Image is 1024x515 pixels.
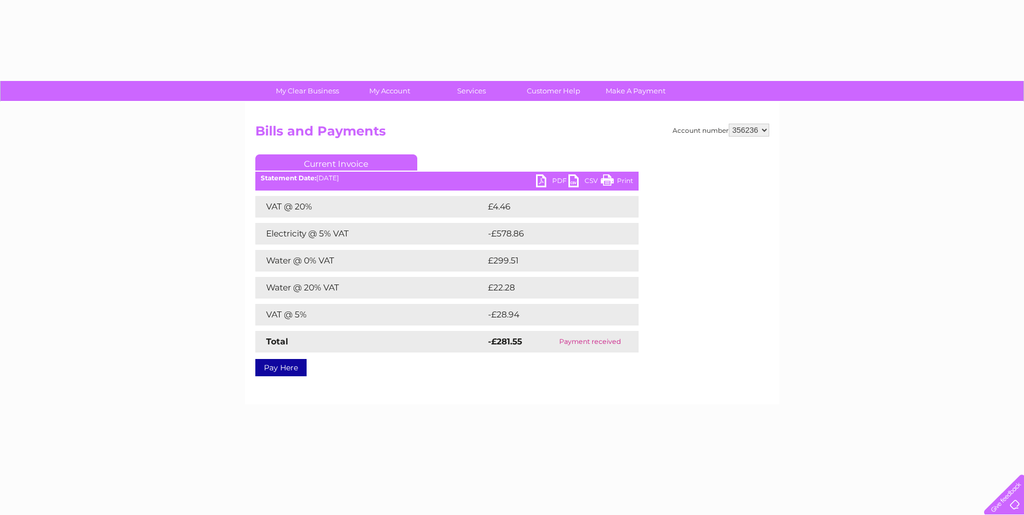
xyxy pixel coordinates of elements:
a: My Account [345,81,434,101]
a: PDF [536,174,568,190]
td: £299.51 [485,250,619,272]
h2: Bills and Payments [255,124,769,144]
td: -£28.94 [485,304,619,326]
a: Customer Help [509,81,598,101]
strong: -£281.55 [488,336,522,347]
a: CSV [568,174,601,190]
td: VAT @ 20% [255,196,485,218]
a: Print [601,174,633,190]
b: Statement Date: [261,174,316,182]
strong: Total [266,336,288,347]
a: Pay Here [255,359,307,376]
td: £4.46 [485,196,614,218]
a: My Clear Business [263,81,352,101]
td: £22.28 [485,277,616,299]
div: Account number [673,124,769,137]
td: Water @ 0% VAT [255,250,485,272]
td: Payment received [542,331,639,353]
div: [DATE] [255,174,639,182]
td: VAT @ 5% [255,304,485,326]
td: Electricity @ 5% VAT [255,223,485,245]
a: Services [427,81,516,101]
td: Water @ 20% VAT [255,277,485,299]
td: -£578.86 [485,223,621,245]
a: Current Invoice [255,154,417,171]
a: Make A Payment [591,81,680,101]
